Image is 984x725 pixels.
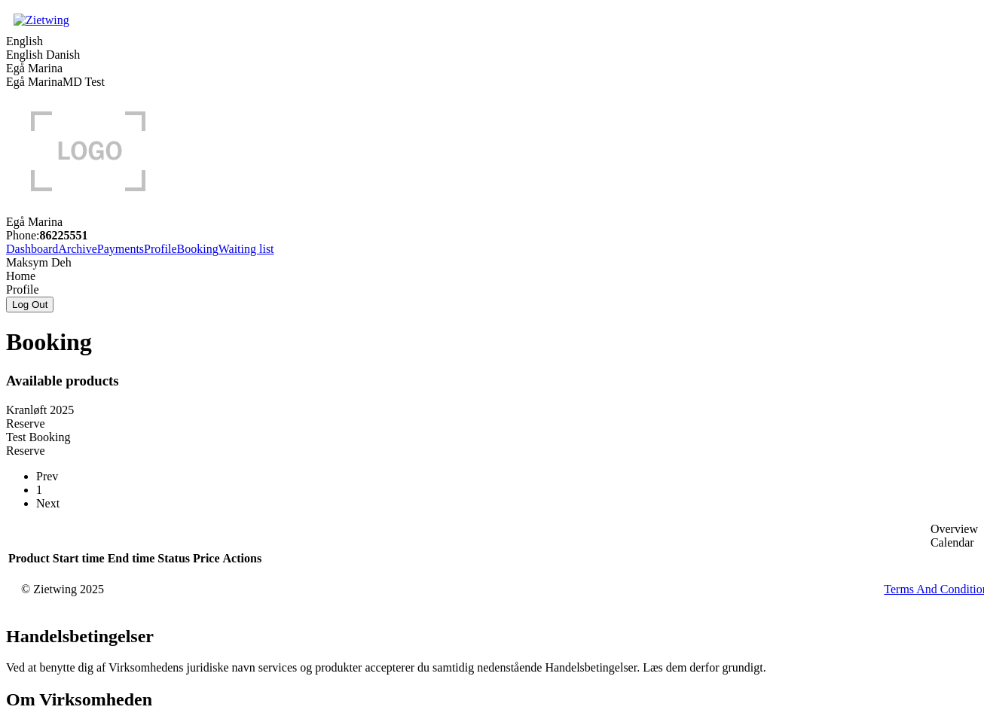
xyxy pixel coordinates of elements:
th: Price [192,551,221,566]
span: English [6,35,43,47]
div: Kranløft 2025 [6,404,978,417]
a: Egå Marina [6,75,63,88]
img: Zietwing [6,6,77,35]
a: Archive [58,242,97,255]
th: Status [157,551,191,566]
a: English [6,48,43,61]
img: logo [6,89,171,212]
a: Danish [46,48,80,61]
a: Dashboard [6,242,58,255]
a: Next [36,497,60,510]
th: Actions [222,551,263,566]
th: End time [107,551,156,566]
th: Start time [52,551,105,566]
div: Home [6,270,978,283]
h2: Handelsbetingelser [6,626,978,647]
a: Waiting list [218,242,274,255]
button: Log Out [6,297,53,312]
div: Reserve [6,444,978,458]
a: MD Test [63,75,105,88]
div: Overview [931,522,978,536]
a: Booking [177,242,218,255]
a: Profile [144,242,177,255]
div: Egå Marina [6,215,978,229]
span: Egå Marina [6,62,63,75]
div: Phone: [6,229,978,242]
th: Product [8,551,50,566]
h3: Available products [6,373,978,389]
a: 1 [36,483,42,496]
h2: Om Virksomheden [6,690,978,710]
div: Calendar [931,536,978,550]
h1: Booking [6,328,978,356]
a: Prev [36,470,58,483]
strong: 86225551 [39,229,87,242]
p: Ved at benytte dig af Virksomhedens juridiske navn services og produkter accepterer du samtidig n... [6,661,978,675]
div: Test Booking [6,431,978,444]
a: Payments [97,242,144,255]
div: Profile [6,283,978,297]
div: Reserve [6,417,978,431]
span: Maksym Deh [6,256,72,269]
